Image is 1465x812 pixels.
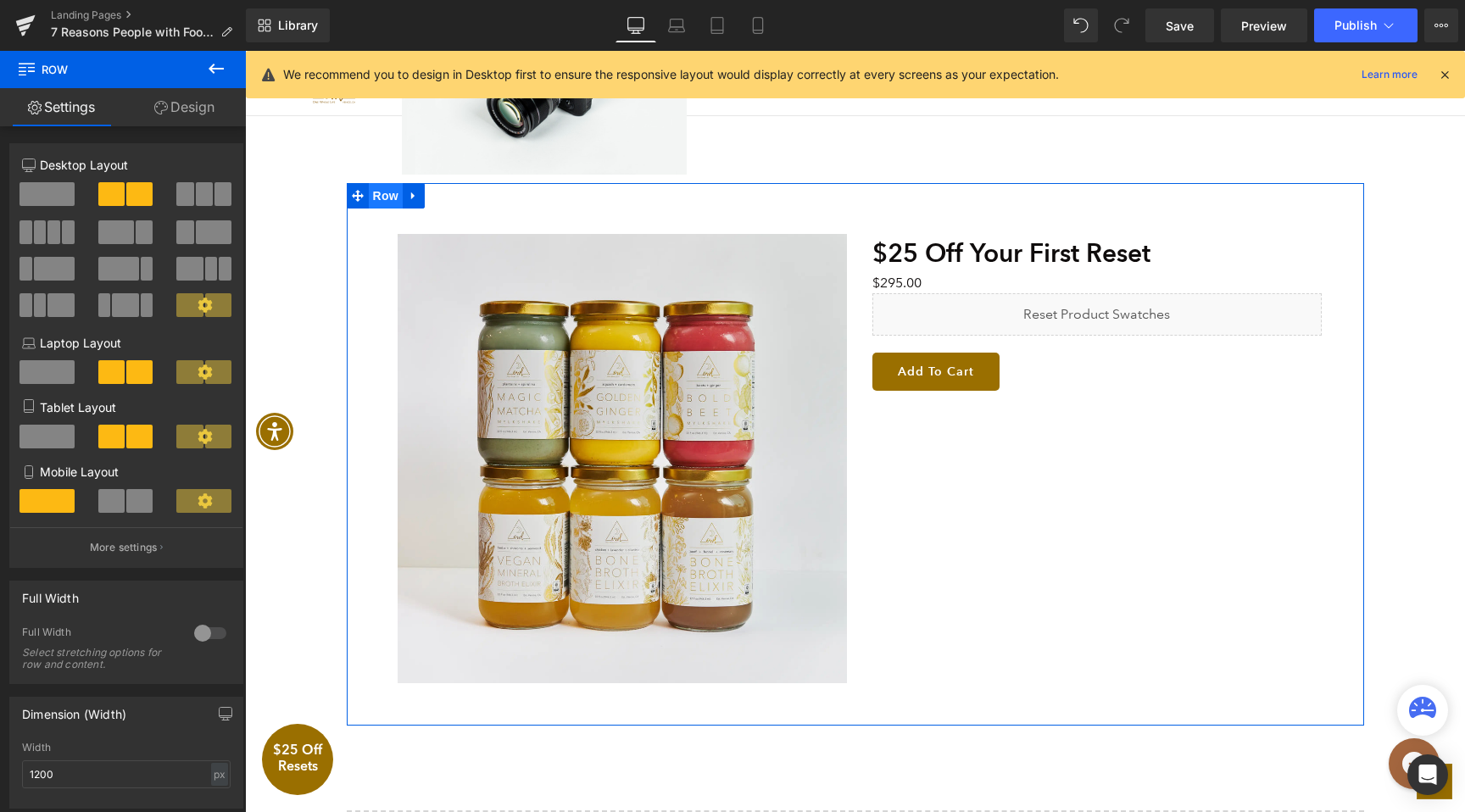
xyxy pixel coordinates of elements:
div: Accessibility Menu [11,362,48,399]
iframe: Gorgias live chat messenger [1135,681,1203,744]
div: $25 Off Resets [17,673,88,744]
div: Select stretching options for row and content. [22,647,175,670]
div: Full Width [22,581,79,605]
a: Learn more [1355,64,1424,85]
p: We recommend you to design in Desktop first to ensure the responsive layout would display correct... [283,65,1059,84]
span: $25 Off Resets [28,693,77,723]
a: Laptop [656,8,697,42]
span: $295.00 [627,221,677,243]
div: Dimension (Width) [22,698,126,721]
button: Publish [1314,8,1418,42]
p: Mobile Layout [22,463,231,481]
a: New Library [246,8,330,42]
button: Undo [1064,8,1098,42]
a: Expand / Collapse [158,132,180,158]
p: Laptop Layout [22,334,231,352]
p: Tablet Layout [22,398,231,416]
span: Publish [1334,19,1377,32]
button: More [1424,8,1458,42]
span: Row [124,132,158,158]
h2: $25 Off Your First Reset [627,183,1077,221]
span: Save [1166,17,1194,35]
input: auto [22,760,231,788]
button: More settings [10,527,242,567]
button: Add To Cart [627,302,755,340]
a: Preview [1221,8,1307,42]
div: px [211,763,228,786]
a: Desktop [616,8,656,42]
p: More settings [90,540,158,555]
span: Library [278,18,318,33]
div: Width [22,742,231,754]
a: Landing Pages [51,8,246,22]
span: Preview [1241,17,1287,35]
div: Full Width [22,626,177,643]
a: Design [123,88,246,126]
a: Mobile [738,8,778,42]
p: Desktop Layout [22,156,231,174]
div: Open Intercom Messenger [1407,754,1448,795]
span: 7 Reasons People with Food Sensitivities Are Finally Finding a Cleanse That Works [51,25,214,39]
a: Tablet [697,8,738,42]
span: Row [17,51,187,88]
button: Redo [1105,8,1139,42]
img: The OWL Reset [153,183,602,632]
span: Add To Cart [653,313,729,328]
